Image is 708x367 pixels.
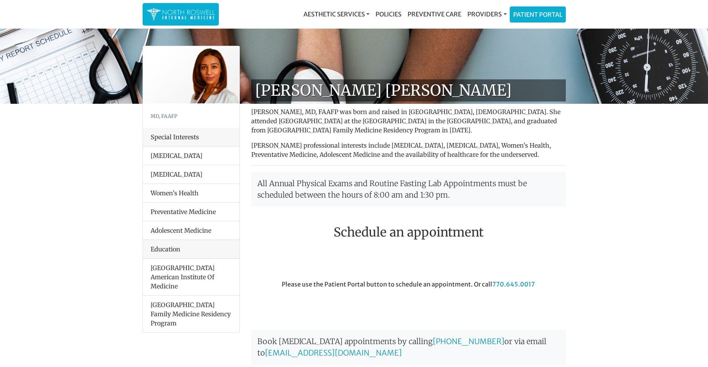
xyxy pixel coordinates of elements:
h2: Schedule an appointment [251,225,566,240]
h1: [PERSON_NAME] [PERSON_NAME] [251,79,566,101]
img: North Roswell Internal Medicine [146,7,215,22]
p: Book [MEDICAL_DATA] appointments by calling or via email to [251,330,566,365]
a: [EMAIL_ADDRESS][DOMAIN_NAME] [265,348,402,357]
a: Policies [372,6,405,22]
li: [GEOGRAPHIC_DATA] American Institute Of Medicine [143,259,239,296]
li: [GEOGRAPHIC_DATA] Family Medicine Residency Program [143,295,239,332]
div: Special Interests [143,128,239,146]
p: [PERSON_NAME], MD, FAAFP was born and raised in [GEOGRAPHIC_DATA], [DEMOGRAPHIC_DATA]. She attend... [251,107,566,135]
p: All Annual Physical Exams and Routine Fasting Lab Appointments must be scheduled between the hour... [251,172,566,207]
div: Education [143,240,239,259]
li: Preventative Medicine [143,202,239,221]
li: [MEDICAL_DATA] [143,165,239,184]
small: MD, FAAFP [151,113,177,119]
a: Aesthetic Services [300,6,372,22]
li: Women’s Health [143,183,239,203]
img: Dr. Farah Mubarak Ali MD, FAAFP [143,46,239,103]
li: [MEDICAL_DATA] [143,146,239,165]
a: 770.645.0017 [492,280,535,288]
a: Providers [464,6,509,22]
a: Patient Portal [510,7,565,22]
div: Please use the Patient Portal button to schedule an appointment. Or call [246,280,572,322]
a: Preventive Care [405,6,464,22]
p: [PERSON_NAME] professional interests include [MEDICAL_DATA], [MEDICAL_DATA], Women’s Health, Prev... [251,141,566,159]
li: Adolescent Medicine [143,221,239,240]
a: [PHONE_NUMBER] [433,336,504,346]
